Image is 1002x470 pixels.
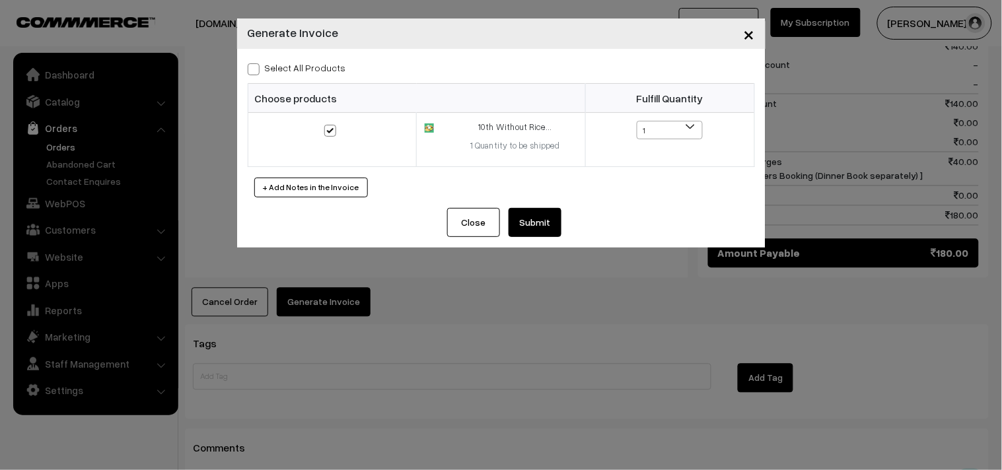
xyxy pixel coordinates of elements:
[733,13,766,54] button: Close
[509,208,561,237] button: Submit
[248,24,339,42] h4: Generate Invoice
[447,208,500,237] button: Close
[248,61,346,75] label: Select all Products
[585,84,754,113] th: Fulfill Quantity
[454,121,577,134] div: 10th Without Rice...
[637,121,702,140] span: 1
[425,123,433,132] img: 17327207182824lunch-cartoon.jpg
[454,139,577,152] div: 1 Quantity to be shipped
[637,121,703,139] span: 1
[744,21,755,46] span: ×
[254,178,368,197] button: + Add Notes in the Invoice
[248,84,585,113] th: Choose products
